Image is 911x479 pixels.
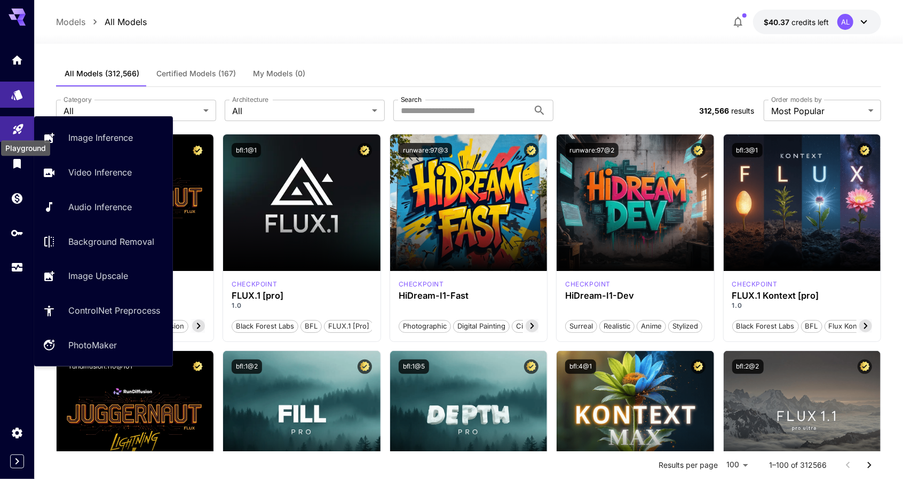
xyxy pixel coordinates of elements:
a: Image Upscale [34,263,173,289]
button: Certified Model – Vetted for best performance and includes a commercial license. [524,143,538,157]
button: Certified Model – Vetted for best performance and includes a commercial license. [358,143,372,157]
span: FLUX.1 [pro] [324,321,373,332]
a: Image Inference [34,125,173,151]
button: Expand sidebar [10,454,24,468]
a: ControlNet Preprocess [34,298,173,324]
div: Models [11,86,23,100]
button: runware:97@3 [399,143,452,157]
div: HiDream Fast [399,280,444,289]
span: BFL [301,321,321,332]
div: Library [11,157,23,170]
p: PhotoMaker [68,339,117,352]
div: Settings [11,426,23,440]
a: PhotoMaker [34,332,173,358]
h3: FLUX.1 Kontext [pro] [732,291,873,301]
p: checkpoint [399,280,444,289]
button: bfl:3@1 [732,143,763,157]
a: Background Removal [34,228,173,254]
span: All [64,105,199,117]
label: Category [64,95,92,104]
div: fluxpro [232,280,277,289]
button: Go to next page [859,454,880,476]
span: results [732,106,755,115]
span: All [232,105,368,117]
span: Stylized [669,321,702,332]
span: $40.37 [764,18,791,27]
a: Audio Inference [34,194,173,220]
button: bfl:1@5 [399,360,429,374]
span: Photographic [399,321,450,332]
button: bfl:1@2 [232,360,262,374]
button: bfl:1@1 [232,143,261,157]
p: checkpoint [232,280,277,289]
button: bfl:4@1 [565,360,596,374]
p: 1–100 of 312566 [769,460,827,470]
button: Certified Model – Vetted for best performance and includes a commercial license. [858,143,872,157]
button: $40.37122 [753,10,881,34]
div: Playground [1,140,50,156]
span: 312,566 [700,106,730,115]
p: Image Upscale [68,269,128,282]
p: Models [56,15,85,28]
span: Certified Models (167) [156,69,236,78]
p: 1.0 [732,301,873,310]
h3: FLUX.1 [pro] [232,291,372,301]
label: Search [401,95,422,104]
div: API Keys [11,226,23,239]
button: runware:97@2 [565,143,619,157]
button: Certified Model – Vetted for best performance and includes a commercial license. [191,143,205,157]
p: Audio Inference [68,201,132,213]
span: Surreal [566,321,597,332]
span: Black Forest Labs [733,321,798,332]
label: Architecture [232,95,268,104]
span: My Models (0) [253,69,305,78]
div: Playground [12,121,25,134]
span: Cinematic [512,321,552,332]
nav: breadcrumb [56,15,147,28]
div: HiDream Dev [565,280,611,289]
p: Background Removal [68,235,154,248]
span: Anime [637,321,666,332]
span: Realistic [600,321,634,332]
span: BFL [802,321,822,332]
p: Video Inference [68,166,132,179]
p: 1.0 [232,301,372,310]
p: checkpoint [565,280,611,289]
p: checkpoint [732,280,778,289]
button: Certified Model – Vetted for best performance and includes a commercial license. [691,360,706,374]
p: ControlNet Preprocess [68,304,160,317]
label: Order models by [771,95,822,104]
span: Black Forest Labs [232,321,298,332]
button: rundiffusion:110@101 [65,360,137,374]
div: Wallet [11,191,23,205]
p: Image Inference [68,131,133,144]
span: Digital Painting [454,321,509,332]
div: $40.37122 [764,17,829,28]
button: Certified Model – Vetted for best performance and includes a commercial license. [191,360,205,374]
span: credits left [791,18,829,27]
a: Video Inference [34,159,173,186]
button: Certified Model – Vetted for best performance and includes a commercial license. [691,143,706,157]
div: AL [837,14,853,30]
button: Certified Model – Vetted for best performance and includes a commercial license. [524,360,538,374]
div: Home [11,52,23,65]
button: Certified Model – Vetted for best performance and includes a commercial license. [358,360,372,374]
span: Flux Kontext [825,321,874,332]
div: FLUX.1 Kontext [pro] [732,280,778,289]
button: Certified Model – Vetted for best performance and includes a commercial license. [858,360,872,374]
h3: HiDream-I1-Fast [399,291,539,301]
button: bfl:2@2 [732,360,764,374]
span: Most Popular [771,105,864,117]
div: 100 [722,457,752,473]
p: All Models [105,15,147,28]
h3: HiDream-I1-Dev [565,291,706,301]
p: Results per page [659,460,718,470]
div: Usage [11,261,23,274]
span: All Models (312,566) [65,69,139,78]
